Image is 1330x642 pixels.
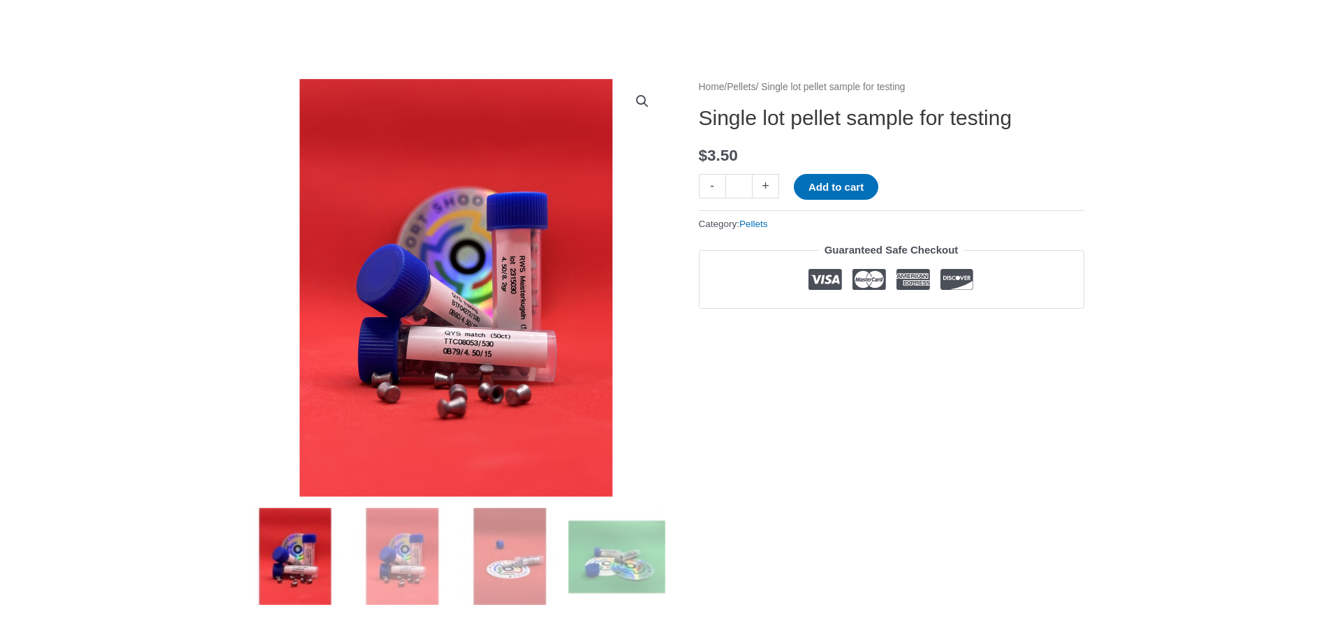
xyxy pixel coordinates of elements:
img: Single lot pellet sample for testing [353,508,450,605]
a: View full-screen image gallery [630,89,655,114]
a: Home [699,82,725,92]
h1: Single lot pellet sample for testing [699,105,1084,131]
a: Pellets [727,82,755,92]
button: Add to cart [794,174,878,200]
nav: Breadcrumb [699,78,1084,96]
a: + [753,174,779,198]
legend: Guaranteed Safe Checkout [819,240,964,260]
a: - [699,174,725,198]
a: Pellets [739,219,768,229]
bdi: 3.50 [699,147,738,164]
img: Single lot pellet sample for testing - Image 3 [461,508,558,605]
img: Single lot pellet sample for testing - Image 4 [568,508,665,605]
span: Category: [699,215,768,233]
span: $ [699,147,708,164]
input: Product quantity [725,174,753,198]
img: Single lot pellet sample for testing [246,508,343,605]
